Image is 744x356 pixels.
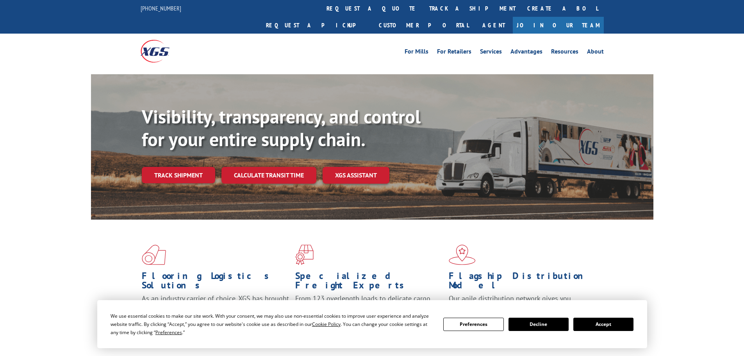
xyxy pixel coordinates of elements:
[480,48,502,57] a: Services
[295,271,443,294] h1: Specialized Freight Experts
[142,294,289,322] span: As an industry carrier of choice, XGS has brought innovation and dedication to flooring logistics...
[449,245,476,265] img: xgs-icon-flagship-distribution-model-red
[111,312,434,336] div: We use essential cookies to make our site work. With your consent, we may also use non-essential ...
[587,48,604,57] a: About
[142,245,166,265] img: xgs-icon-total-supply-chain-intelligence-red
[573,318,633,331] button: Accept
[437,48,471,57] a: For Retailers
[312,321,341,327] span: Cookie Policy
[142,271,289,294] h1: Flooring Logistics Solutions
[443,318,503,331] button: Preferences
[221,167,316,184] a: Calculate transit time
[508,318,569,331] button: Decline
[142,167,215,183] a: Track shipment
[373,17,475,34] a: Customer Portal
[142,104,421,151] b: Visibility, transparency, and control for your entire supply chain.
[513,17,604,34] a: Join Our Team
[449,294,592,312] span: Our agile distribution network gives you nationwide inventory management on demand.
[260,17,373,34] a: Request a pickup
[449,271,596,294] h1: Flagship Distribution Model
[323,167,389,184] a: XGS ASSISTANT
[141,4,181,12] a: [PHONE_NUMBER]
[510,48,542,57] a: Advantages
[295,245,314,265] img: xgs-icon-focused-on-flooring-red
[551,48,578,57] a: Resources
[97,300,647,348] div: Cookie Consent Prompt
[295,294,443,329] p: From 123 overlength loads to delicate cargo, our experienced staff knows the best way to move you...
[475,17,513,34] a: Agent
[155,329,182,336] span: Preferences
[405,48,428,57] a: For Mills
